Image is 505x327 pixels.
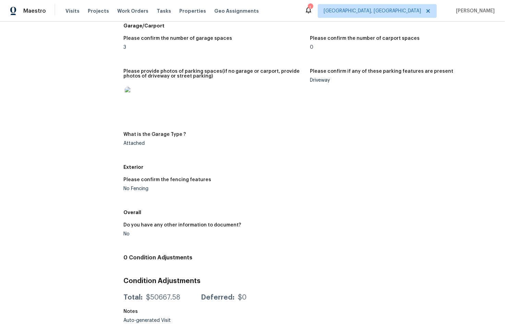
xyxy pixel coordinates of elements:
span: Projects [88,8,109,14]
h5: Please confirm the fencing features [123,177,211,182]
h5: Overall [123,209,497,216]
span: Tasks [157,9,171,13]
span: [GEOGRAPHIC_DATA], [GEOGRAPHIC_DATA] [324,8,421,14]
h5: Notes [123,309,138,314]
span: Work Orders [117,8,148,14]
div: Auto-generated Visit [123,318,236,323]
h5: Exterior [123,164,497,171]
span: [PERSON_NAME] [453,8,495,14]
h5: What is the Garage Type ? [123,132,186,137]
div: No Fencing [123,186,304,191]
h4: 0 Condition Adjustments [123,254,497,261]
span: Visits [65,8,80,14]
div: Attached [123,141,304,146]
h5: Please confirm the number of garage spaces [123,36,232,41]
div: 0 [310,45,491,50]
div: Driveway [310,78,491,83]
h5: Garage/Carport [123,22,497,29]
span: Geo Assignments [214,8,259,14]
h5: Please provide photos of parking spaces(if no garage or carport, provide photos of driveway or st... [123,69,304,79]
div: $0 [238,294,247,301]
div: Total: [123,294,143,301]
span: Properties [179,8,206,14]
div: 1 [308,4,313,11]
h3: Condition Adjustments [123,278,497,284]
div: $50667.58 [146,294,180,301]
div: Deferred: [201,294,235,301]
h5: Please confirm the number of carport spaces [310,36,420,41]
span: Maestro [23,8,46,14]
h5: Do you have any other information to document? [123,223,241,227]
h5: Please confirm if any of these parking features are present [310,69,454,74]
div: No [123,232,304,236]
div: 3 [123,45,304,50]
